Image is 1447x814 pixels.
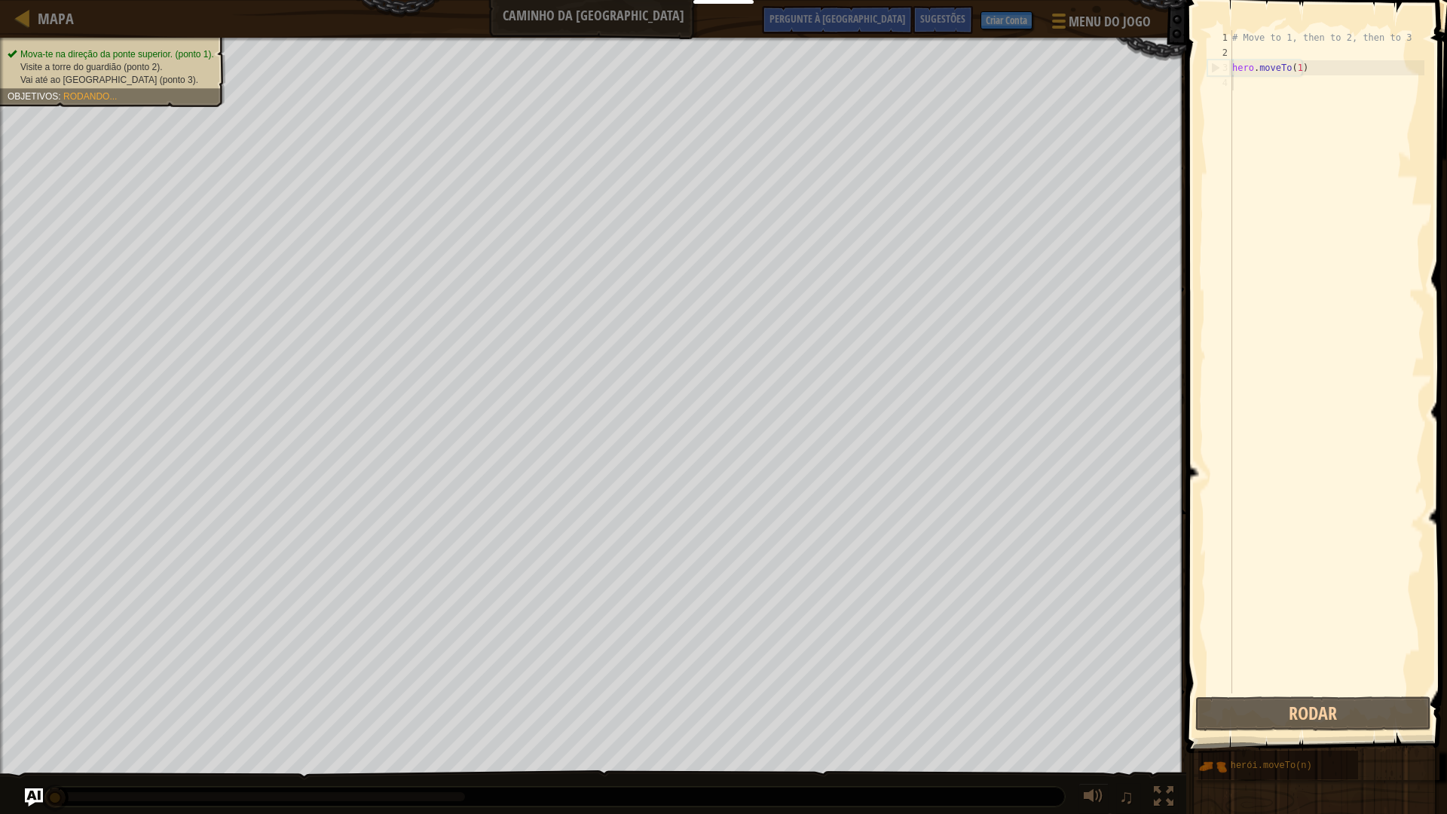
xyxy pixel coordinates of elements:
[1222,63,1228,73] font: 3
[8,48,214,61] li: Mova-te na direção da ponte superior. (ponto 1).
[8,91,58,102] font: Objetivos
[1195,696,1430,731] button: Rodar
[20,75,198,85] font: Vai até ao [GEOGRAPHIC_DATA] (ponto 3).
[920,11,965,26] font: Sugestões
[980,11,1032,29] button: Criar Conta
[1040,6,1160,41] button: Menu do Jogo
[20,49,214,60] font: Mova-te na direção da ponte superior. (ponto 1).
[58,91,60,102] font: :
[1069,12,1151,31] font: Menu do Jogo
[1198,752,1227,781] img: portrait.png
[1222,47,1228,58] font: 2
[1222,32,1228,43] font: 1
[20,62,163,72] font: Visite a torre do guardião (ponto 2).
[986,14,1027,27] font: Criar Conta
[8,61,214,74] li: Visite a torre do guardião (ponto 2).
[38,8,74,29] font: Mapa
[30,8,74,29] a: Mapa
[762,6,913,34] button: Pergunte à IA
[63,91,117,102] font: Rodando...
[1222,78,1228,88] font: 4
[1231,760,1312,771] font: herói.moveTo(n)
[25,788,43,806] button: Pergunte à IA
[769,11,905,26] font: Pergunte à [GEOGRAPHIC_DATA]
[8,74,214,87] li: Vai até ao portão da vila (ponto 3).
